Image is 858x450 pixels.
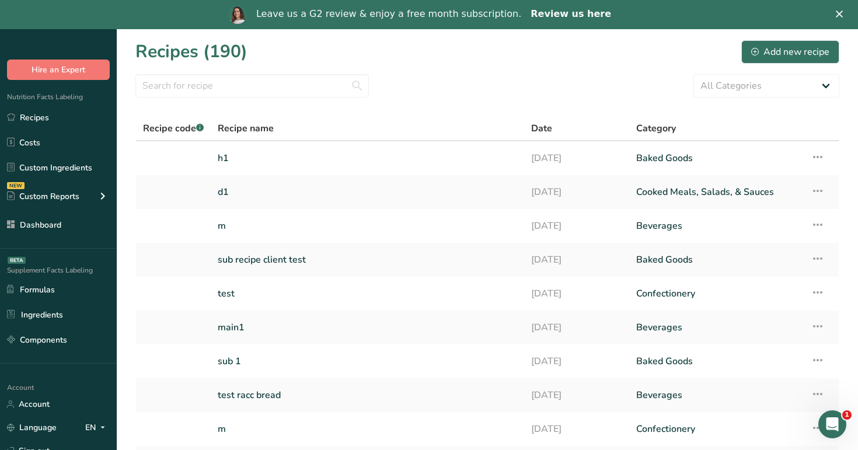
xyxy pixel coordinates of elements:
a: [DATE] [531,349,622,374]
span: Recipe code [143,122,204,135]
a: m [218,417,517,441]
a: h1 [218,146,517,170]
a: m [218,214,517,238]
div: Close [836,11,847,18]
button: Add new recipe [741,40,839,64]
a: main1 [218,315,517,340]
a: [DATE] [531,247,622,272]
div: EN [85,421,110,435]
a: Beverages [636,214,797,238]
a: [DATE] [531,417,622,441]
input: Search for recipe [135,74,369,97]
h1: Recipes (190) [135,39,247,65]
a: [DATE] [531,383,622,407]
a: test racc bread [218,383,517,407]
a: [DATE] [531,281,622,306]
span: Recipe name [218,121,274,135]
div: Add new recipe [751,45,829,59]
a: [DATE] [531,315,622,340]
iframe: Intercom live chat [818,410,846,438]
div: Custom Reports [7,190,79,203]
a: Baked Goods [636,247,797,272]
a: [DATE] [531,180,622,204]
span: 1 [842,410,852,420]
a: Language [7,417,57,438]
a: test [218,281,517,306]
img: Profile image for Reem [228,5,247,24]
a: [DATE] [531,146,622,170]
a: Beverages [636,315,797,340]
a: Cooked Meals, Salads, & Sauces [636,180,797,204]
a: Confectionery [636,417,797,441]
button: Hire an Expert [7,60,110,80]
a: Confectionery [636,281,797,306]
a: Baked Goods [636,349,797,374]
a: Beverages [636,383,797,407]
div: Leave us a G2 review & enjoy a free month subscription. [256,8,521,20]
a: d1 [218,180,517,204]
div: NEW [7,182,25,189]
div: BETA [8,257,26,264]
a: sub recipe client test [218,247,517,272]
span: Category [636,121,676,135]
a: [DATE] [531,214,622,238]
a: sub 1 [218,349,517,374]
span: Date [531,121,552,135]
a: Review us here [531,8,611,21]
a: Baked Goods [636,146,797,170]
